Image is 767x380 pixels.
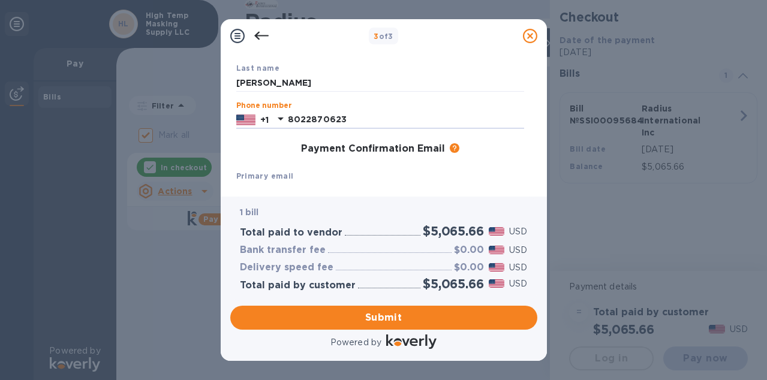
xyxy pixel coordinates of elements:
[230,306,537,330] button: Submit
[489,263,505,272] img: USD
[288,111,524,129] input: Enter your phone number
[489,246,505,254] img: USD
[240,280,356,291] h3: Total paid by customer
[374,32,393,41] b: of 3
[509,225,527,238] p: USD
[423,224,483,239] h2: $5,065.66
[423,276,483,291] h2: $5,065.66
[489,279,505,288] img: USD
[240,310,528,325] span: Submit
[240,245,326,256] h3: Bank transfer fee
[489,227,505,236] img: USD
[509,278,527,290] p: USD
[454,245,484,256] h3: $0.00
[240,227,342,239] h3: Total paid to vendor
[454,262,484,273] h3: $0.00
[509,244,527,257] p: USD
[236,113,255,126] img: US
[330,336,381,349] p: Powered by
[509,261,527,274] p: USD
[374,32,378,41] span: 3
[260,114,269,126] p: +1
[236,64,280,73] b: Last name
[240,262,333,273] h3: Delivery speed fee
[386,334,437,349] img: Logo
[240,207,259,217] b: 1 bill
[236,102,291,110] label: Phone number
[236,182,524,200] input: Enter your primary name
[236,171,294,180] b: Primary email
[236,74,524,92] input: Enter your last name
[301,143,445,155] h3: Payment Confirmation Email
